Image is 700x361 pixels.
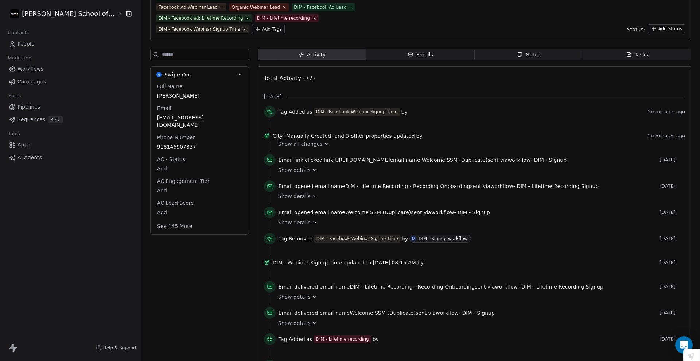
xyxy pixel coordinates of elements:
span: Show details [278,219,311,226]
span: [DATE] [264,93,282,100]
span: [PERSON_NAME] [157,92,242,99]
span: [DATE] [660,209,685,215]
span: email name sent via workflow - [279,309,495,317]
span: Full Name [156,83,184,90]
span: DIM - Webinar Signup Time [273,259,342,266]
span: Status: [627,26,645,33]
a: AI Agents [6,152,135,164]
div: Tasks [626,51,649,59]
span: AC - Status [156,156,187,163]
span: Sales [5,90,24,101]
span: Tools [5,128,23,139]
span: Welcome SSM (Duplicate) [345,209,411,215]
span: updated to [343,259,372,266]
button: Add Status [648,24,685,33]
div: Organic Webinar Lead [232,4,280,11]
a: People [6,38,135,50]
span: Add [157,165,242,172]
span: Tag Removed [279,235,313,242]
img: Swipe One [156,72,162,77]
span: Show details [278,166,311,174]
span: Show details [278,293,311,301]
span: Beta [48,116,63,123]
img: Zeeshan%20Neck%20Print%20Dark.png [10,9,19,18]
span: DIM - Lifetime Recording - Recording Onboarding [345,183,470,189]
span: DIM - Signup [458,209,490,215]
span: Welcome SSM (Duplicate) [422,157,487,163]
a: Show all changes [278,140,680,148]
span: DIM - Signup [534,157,567,163]
span: as [307,108,312,115]
span: Email opened [279,183,314,189]
span: 20 minutes ago [648,109,685,115]
span: City (Manually Created) [273,132,333,140]
div: Swipe OneSwipe One [151,83,249,234]
div: Facebook Ad Webinar Lead [159,4,218,11]
span: DIM - Lifetime Recording Signup [521,284,603,290]
span: by [401,108,408,115]
span: AI Agents [17,154,42,161]
span: [DATE] 08:15 AM [373,259,416,266]
span: Show all changes [278,140,323,148]
span: email name sent via workflow - [279,283,603,290]
a: Apps [6,139,135,151]
span: as [307,336,312,343]
span: [DATE] [660,183,685,189]
span: Phone Number [156,134,197,141]
span: Show details [278,319,311,327]
span: link email name sent via workflow - [279,156,567,164]
span: Contacts [5,27,32,38]
a: SequencesBeta [6,114,135,126]
a: Show details [278,166,680,174]
span: Email [156,105,173,112]
span: DIM - Lifetime Recording - Recording Onboarding [350,284,475,290]
span: DIM - Signup [462,310,495,316]
span: 918146907837 [157,143,242,150]
span: Apps [17,141,30,149]
span: [PERSON_NAME] School of Finance LLP [22,9,115,19]
div: DIM - Facebook Webinar Signup Time [316,235,398,242]
div: DIM - Facebook Ad Lead [294,4,346,11]
div: DIM - Facebook Webinar Signup Time [316,109,397,115]
span: Tag Added [279,336,305,343]
a: Show details [278,219,680,226]
a: Pipelines [6,101,135,113]
span: Workflows [17,65,44,73]
button: Add Tags [252,25,285,33]
span: by [402,235,408,242]
span: by [373,336,379,343]
span: [DATE] [660,310,685,316]
div: Notes [517,51,540,59]
span: Help & Support [103,345,137,351]
div: DIM - Facebook Webinar Signup Time [159,26,240,32]
a: Workflows [6,63,135,75]
span: Tag Added [279,108,305,115]
span: and 3 other properties updated [335,132,415,140]
span: AC Engagement Tier [156,177,211,185]
span: [DATE] [660,284,685,290]
span: Sequences [17,116,45,123]
span: Email delivered [279,310,318,316]
span: [DATE] [660,236,685,242]
span: by [417,259,424,266]
span: Swipe One [164,71,193,78]
span: [DATE] [660,260,685,266]
span: Marketing [5,52,35,63]
div: DIM - Lifetime recording [316,336,369,342]
a: Show details [278,193,680,200]
div: DIM - Lifetime recording [257,15,310,21]
button: [PERSON_NAME] School of Finance LLP [9,8,112,20]
div: Open Intercom Messenger [675,336,693,354]
span: Email opened [279,209,314,215]
span: Email link clicked [279,157,323,163]
span: Total Activity (77) [264,75,315,82]
div: Emails [408,51,433,59]
span: [EMAIL_ADDRESS][DOMAIN_NAME] [157,114,242,129]
a: Show details [278,293,680,301]
a: Campaigns [6,76,135,88]
div: D [412,236,415,242]
a: Help & Support [96,345,137,351]
span: by [416,132,423,140]
span: email name sent via workflow - [279,183,599,190]
span: People [17,40,35,48]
